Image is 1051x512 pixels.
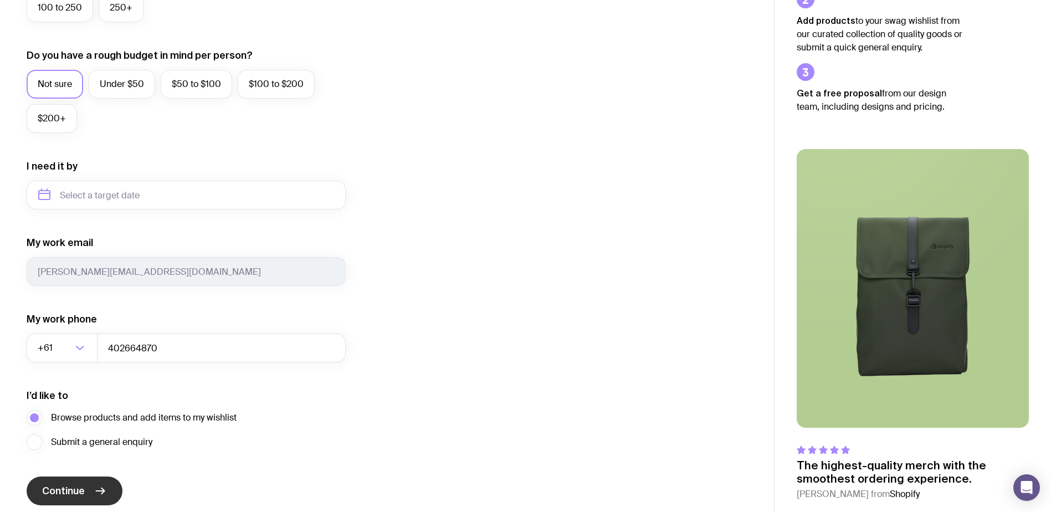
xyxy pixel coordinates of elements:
[27,313,97,326] label: My work phone
[27,334,98,362] div: Search for option
[51,436,152,449] span: Submit a general enquiry
[27,181,346,209] input: Select a target date
[27,477,122,505] button: Continue
[27,104,77,133] label: $200+
[51,411,237,424] span: Browse products and add items to my wishlist
[797,459,1029,485] p: The highest-quality merch with the smoothest ordering experience.
[27,257,346,286] input: you@email.com
[238,70,315,99] label: $100 to $200
[38,334,55,362] span: +61
[797,14,963,54] p: to your swag wishlist from our curated collection of quality goods or submit a quick general enqu...
[42,484,85,498] span: Continue
[797,488,1029,501] cite: [PERSON_NAME] from
[27,236,93,249] label: My work email
[97,334,346,362] input: 0400123456
[27,70,83,99] label: Not sure
[27,49,253,62] label: Do you have a rough budget in mind per person?
[89,70,155,99] label: Under $50
[890,488,920,500] span: Shopify
[797,16,855,25] strong: Add products
[27,389,68,402] label: I’d like to
[797,86,963,114] p: from our design team, including designs and pricing.
[1013,474,1040,501] div: Open Intercom Messenger
[27,160,78,173] label: I need it by
[55,334,72,362] input: Search for option
[797,88,882,98] strong: Get a free proposal
[161,70,232,99] label: $50 to $100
